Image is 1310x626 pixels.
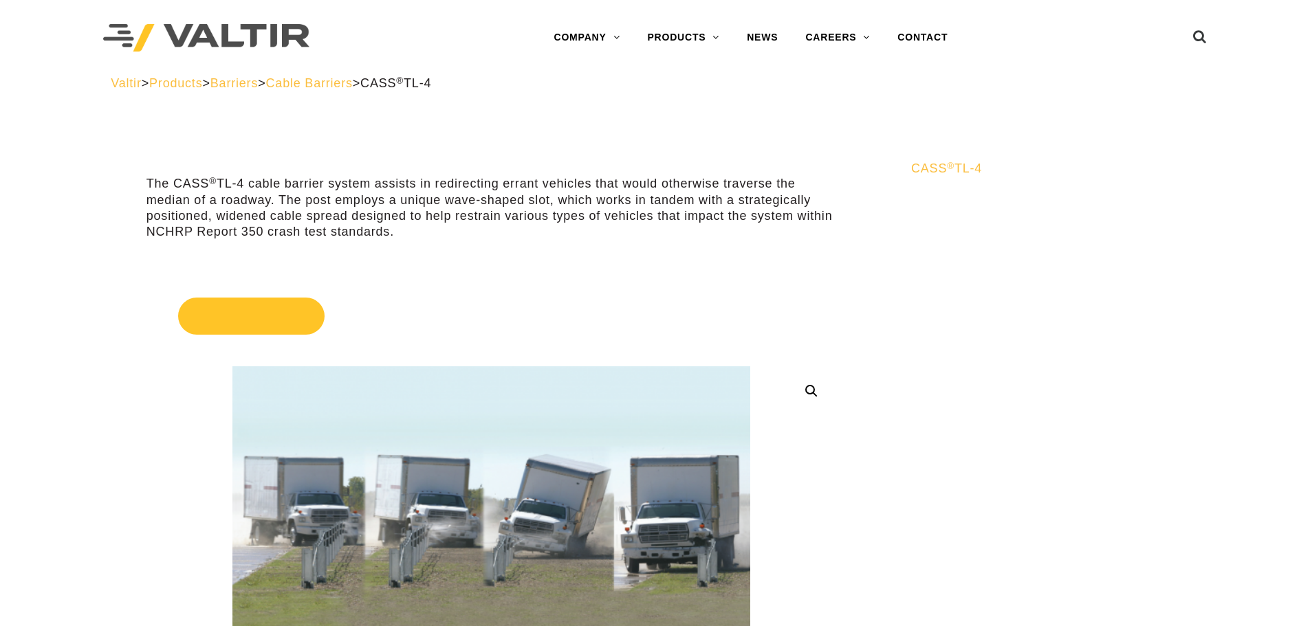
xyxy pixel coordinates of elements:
a: PRODUCTS [633,24,733,52]
a: CASS®TL-4 [911,161,1190,177]
a: Cable Barriers [266,76,353,90]
p: The CASS TL-4 cable barrier system assists in redirecting errant vehicles that would otherwise tr... [146,176,836,241]
div: > > > > [111,76,1199,91]
span: Get Quote [178,298,325,335]
span: CASS TL-4 [911,161,982,175]
a: Get Quote [146,281,836,351]
a: Valtir [111,76,141,90]
sup: ® [396,76,404,86]
a: CONTACT [884,24,961,52]
sup: ® [219,135,234,157]
a: NEWS [733,24,792,52]
sup: ® [947,161,954,171]
a: CAREERS [792,24,884,52]
a: Products [149,76,202,90]
img: Valtir [103,24,309,52]
h2: Recently Viewed Products [911,137,1190,147]
a: COMPANY [540,24,633,52]
a: Barriers [210,76,258,90]
span: CASS TL-4 [360,76,431,90]
h1: CASS TL-4 [146,137,836,166]
sup: ® [209,176,217,186]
